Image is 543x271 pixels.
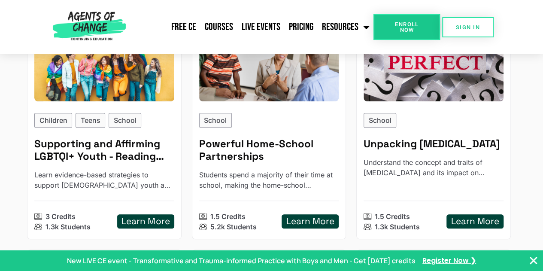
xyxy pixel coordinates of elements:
span: Enroll Now [387,21,426,33]
p: 1.5 Credits [210,211,246,222]
a: Resources [318,16,373,38]
a: Pricing [285,16,318,38]
a: Enroll Now [373,14,440,40]
p: School [204,115,227,125]
a: Live Events [237,16,285,38]
a: Courses [200,16,237,38]
a: Unpacking Perfectionism (1.5 General CE Credit)School Unpacking [MEDICAL_DATA]Understand the conc... [356,17,511,239]
h5: Unpacking Perfectionism [364,138,504,150]
p: Learn evidence-based strategies to support LGBTQI+ youth and counter harmful interventions. SAMHS... [34,170,174,190]
p: 1.5 Credits [375,211,410,222]
button: Close Banner [528,256,539,266]
img: Powerful Home-School Partnerships (1.5 General CE Credit) [199,24,339,101]
p: Children [39,115,67,125]
p: 1.3k Students [46,222,91,232]
a: Free CE [167,16,200,38]
p: 5.2k Students [210,222,257,232]
p: School [369,115,391,125]
p: New LIVE CE event - Transformative and Trauma-informed Practice with Boys and Men - Get [DATE] cr... [67,256,416,266]
img: Supporting and Affirming LGBTQI+ Youth (3 General CE Credit) - Reading Based [34,24,174,101]
a: Powerful Home-School Partnerships (1.5 General CE Credit)School Powerful Home-School Partnerships... [192,17,346,239]
h5: Powerful Home-School Partnerships [199,138,339,163]
a: SIGN IN [442,17,494,37]
p: Understand the concept and traits of perfectionism and its impact on school/academic and professi... [364,157,504,178]
h5: Learn More [121,216,170,227]
h5: Supporting and Affirming LGBTQI+ Youth - Reading Based [34,138,174,163]
p: 3 Credits [46,211,76,222]
nav: Menu [129,16,373,38]
a: Supporting and Affirming LGBTQI+ Youth (3 General CE Credit) - Reading BasedChildrenTeensSchool S... [27,17,182,239]
p: School [114,115,137,125]
a: Register Now ❯ [422,256,476,265]
span: SIGN IN [456,24,480,30]
img: Unpacking Perfectionism (1.5 General CE Credit) [364,24,504,101]
p: Teens [81,115,100,125]
h5: Learn More [451,216,499,227]
p: Students spend a majority of their time at school, making the home-school connection a crucial fa... [199,170,339,190]
h5: Learn More [286,216,334,227]
p: 1.3k Students [375,222,420,232]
